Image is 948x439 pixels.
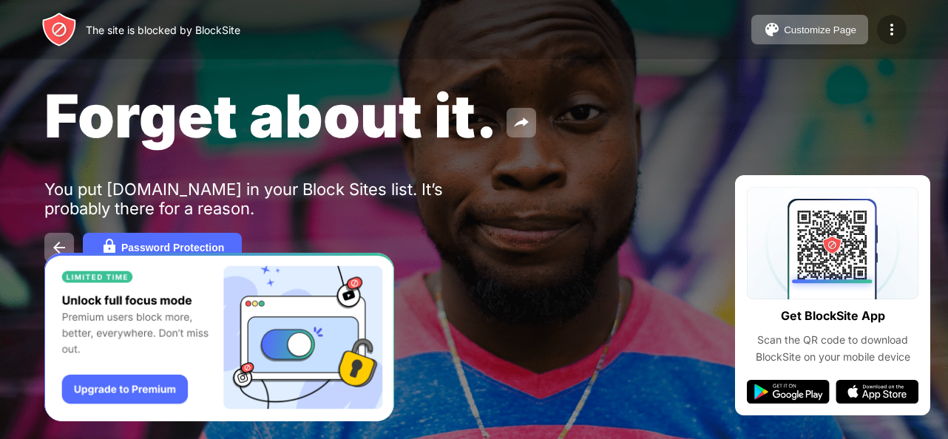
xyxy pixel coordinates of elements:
[101,239,118,256] img: password.svg
[41,12,77,47] img: header-logo.svg
[747,332,918,365] div: Scan the QR code to download BlockSite on your mobile device
[44,253,394,422] iframe: Banner
[86,24,240,36] div: The site is blocked by BlockSite
[44,180,501,218] div: You put [DOMAIN_NAME] in your Block Sites list. It’s probably there for a reason.
[44,80,498,152] span: Forget about it.
[83,233,242,262] button: Password Protection
[50,239,68,256] img: back.svg
[747,380,830,404] img: google-play.svg
[751,15,868,44] button: Customize Page
[512,114,530,132] img: share.svg
[763,21,781,38] img: pallet.svg
[784,24,856,35] div: Customize Page
[836,380,918,404] img: app-store.svg
[883,21,901,38] img: menu-icon.svg
[121,242,224,253] div: Password Protection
